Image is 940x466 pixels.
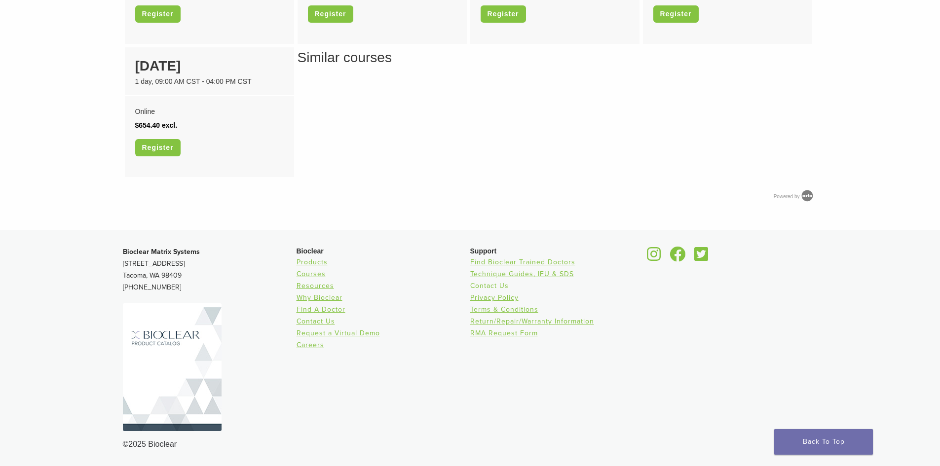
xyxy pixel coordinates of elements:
[470,293,519,302] a: Privacy Policy
[135,121,160,129] span: $654.40
[481,5,526,23] a: Register
[135,105,284,118] div: Online
[297,247,324,255] span: Bioclear
[470,317,594,325] a: Return/Repair/Warranty Information
[123,303,222,431] img: Bioclear
[135,76,284,87] div: 1 day, 09:00 AM CST - 04:00 PM CST
[653,5,699,23] a: Register
[297,341,324,349] a: Careers
[774,429,873,455] a: Back To Top
[135,5,181,23] a: Register
[644,252,665,262] a: Bioclear
[135,56,284,76] div: [DATE]
[470,329,538,337] a: RMA Request Form
[470,247,497,255] span: Support
[691,252,712,262] a: Bioclear
[162,121,177,129] span: excl.
[297,317,335,325] a: Contact Us
[470,258,575,266] a: Find Bioclear Trained Doctors
[470,270,574,278] a: Technique Guides, IFU & SDS
[308,5,353,23] a: Register
[135,139,181,156] a: Register
[800,188,815,203] img: Arlo training & Event Software
[297,270,326,278] a: Courses
[297,305,345,314] a: Find A Doctor
[123,248,200,256] strong: Bioclear Matrix Systems
[470,282,509,290] a: Contact Us
[123,246,297,293] p: [STREET_ADDRESS] Tacoma, WA 98409 [PHONE_NUMBER]
[667,252,689,262] a: Bioclear
[297,329,380,337] a: Request a Virtual Demo
[470,305,538,314] a: Terms & Conditions
[774,194,816,199] a: Powered by
[297,282,334,290] a: Resources
[297,293,342,302] a: Why Bioclear
[123,438,818,450] div: ©2025 Bioclear
[297,258,328,266] a: Products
